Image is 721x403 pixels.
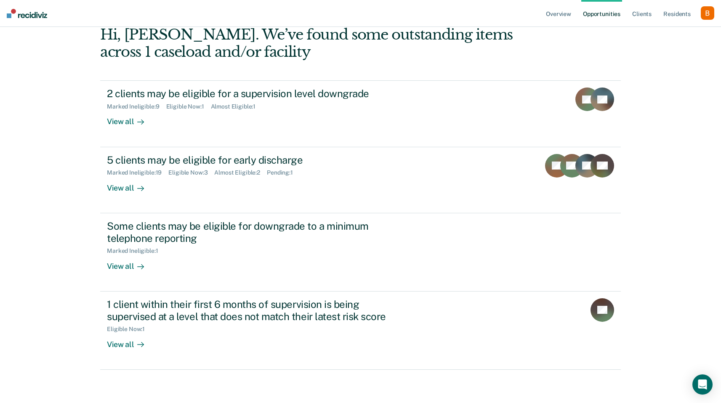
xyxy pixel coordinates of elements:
div: 2 clients may be eligible for a supervision level downgrade [107,87,402,100]
div: Marked Ineligible : 1 [107,247,165,255]
div: 5 clients may be eligible for early discharge [107,154,402,166]
div: View all [107,110,154,127]
div: 1 client within their first 6 months of supervision is being supervised at a level that does not ... [107,298,402,323]
a: 5 clients may be eligible for early dischargeMarked Ineligible:19Eligible Now:3Almost Eligible:2P... [100,147,621,213]
a: Some clients may be eligible for downgrade to a minimum telephone reportingMarked Ineligible:1Vie... [100,213,621,292]
div: Some clients may be eligible for downgrade to a minimum telephone reporting [107,220,402,244]
div: Almost Eligible : 2 [214,169,267,176]
div: Almost Eligible : 1 [211,103,263,110]
div: Open Intercom Messenger [692,374,713,395]
div: Eligible Now : 1 [107,326,152,333]
div: Hi, [PERSON_NAME]. We’ve found some outstanding items across 1 caseload and/or facility [100,26,516,61]
div: Eligible Now : 3 [168,169,214,176]
div: Marked Ineligible : 19 [107,169,168,176]
div: Pending : 1 [267,169,300,176]
a: 1 client within their first 6 months of supervision is being supervised at a level that does not ... [100,292,621,370]
img: Recidiviz [7,9,47,18]
div: Marked Ineligible : 9 [107,103,166,110]
a: 2 clients may be eligible for a supervision level downgradeMarked Ineligible:9Eligible Now:1Almos... [100,80,621,147]
div: View all [107,333,154,349]
div: View all [107,255,154,271]
div: View all [107,176,154,193]
div: Eligible Now : 1 [166,103,211,110]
